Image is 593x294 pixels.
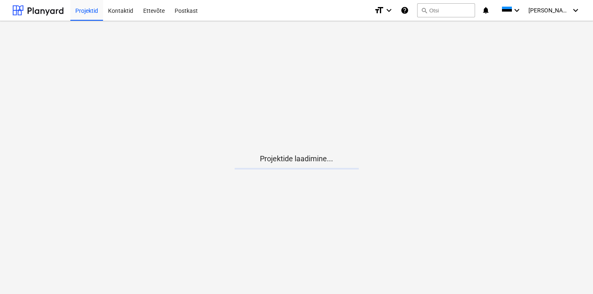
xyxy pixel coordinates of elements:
span: [PERSON_NAME] [528,7,570,14]
i: notifications [482,5,490,15]
button: Otsi [417,3,475,17]
i: Abikeskus [401,5,409,15]
i: keyboard_arrow_down [384,5,394,15]
i: keyboard_arrow_down [512,5,522,15]
i: keyboard_arrow_down [571,5,581,15]
i: format_size [374,5,384,15]
span: search [421,7,427,14]
p: Projektide laadimine... [235,154,359,164]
